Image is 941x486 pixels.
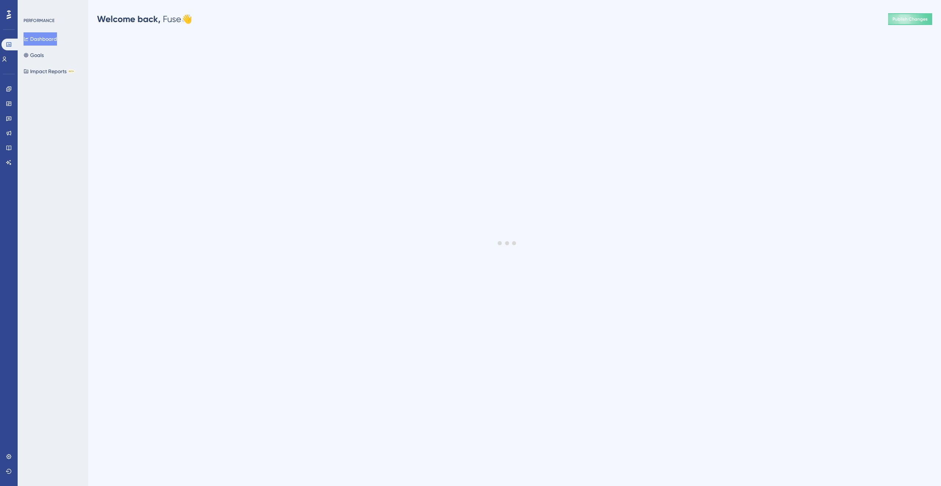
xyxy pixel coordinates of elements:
[97,14,161,24] span: Welcome back,
[24,32,57,46] button: Dashboard
[24,49,44,62] button: Goals
[888,13,932,25] button: Publish Changes
[97,13,192,25] div: Fuse 👋
[24,18,54,24] div: PERFORMANCE
[68,69,75,73] div: BETA
[892,16,928,22] span: Publish Changes
[24,65,75,78] button: Impact ReportsBETA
